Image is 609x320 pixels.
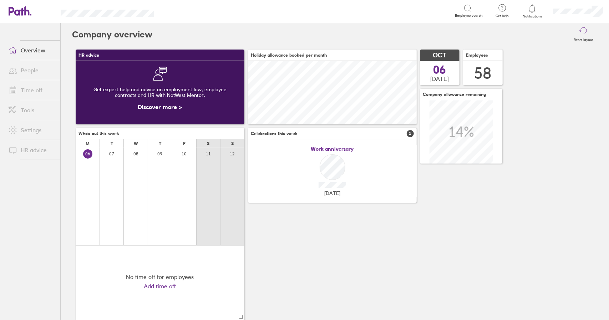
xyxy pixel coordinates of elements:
div: F [183,141,186,146]
div: Search [173,7,192,14]
span: [DATE] [324,190,340,196]
span: Notifications [521,14,544,19]
a: Notifications [521,4,544,19]
div: Get expert help and advice on employment law, employee contracts and HR with NatWest Mentor. [81,81,239,104]
span: HR advice [78,53,99,58]
div: W [134,141,138,146]
span: Company allowance remaining [423,92,486,97]
span: 1 [407,130,414,137]
div: T [111,141,113,146]
a: Tools [3,103,60,117]
a: Overview [3,43,60,57]
span: 06 [433,64,446,76]
a: HR advice [3,143,60,157]
span: Employees [466,53,488,58]
label: Reset layout [569,36,598,42]
span: Celebrations this week [251,131,298,136]
button: Reset layout [569,23,598,46]
span: Get help [491,14,514,18]
div: 58 [474,64,492,82]
span: Work anniversary [311,146,354,152]
div: S [207,141,209,146]
div: M [86,141,90,146]
div: No time off for employees [126,274,194,280]
a: Time off [3,83,60,97]
div: S [231,141,234,146]
span: OCT [433,52,447,59]
span: [DATE] [431,76,449,82]
a: Settings [3,123,60,137]
span: Who's out this week [78,131,119,136]
span: Employee search [455,14,483,18]
h2: Company overview [72,23,152,46]
a: Discover more > [138,103,182,110]
a: People [3,63,60,77]
a: Add time off [144,283,176,289]
span: Holiday allowance booked per month [251,53,327,58]
div: T [159,141,161,146]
